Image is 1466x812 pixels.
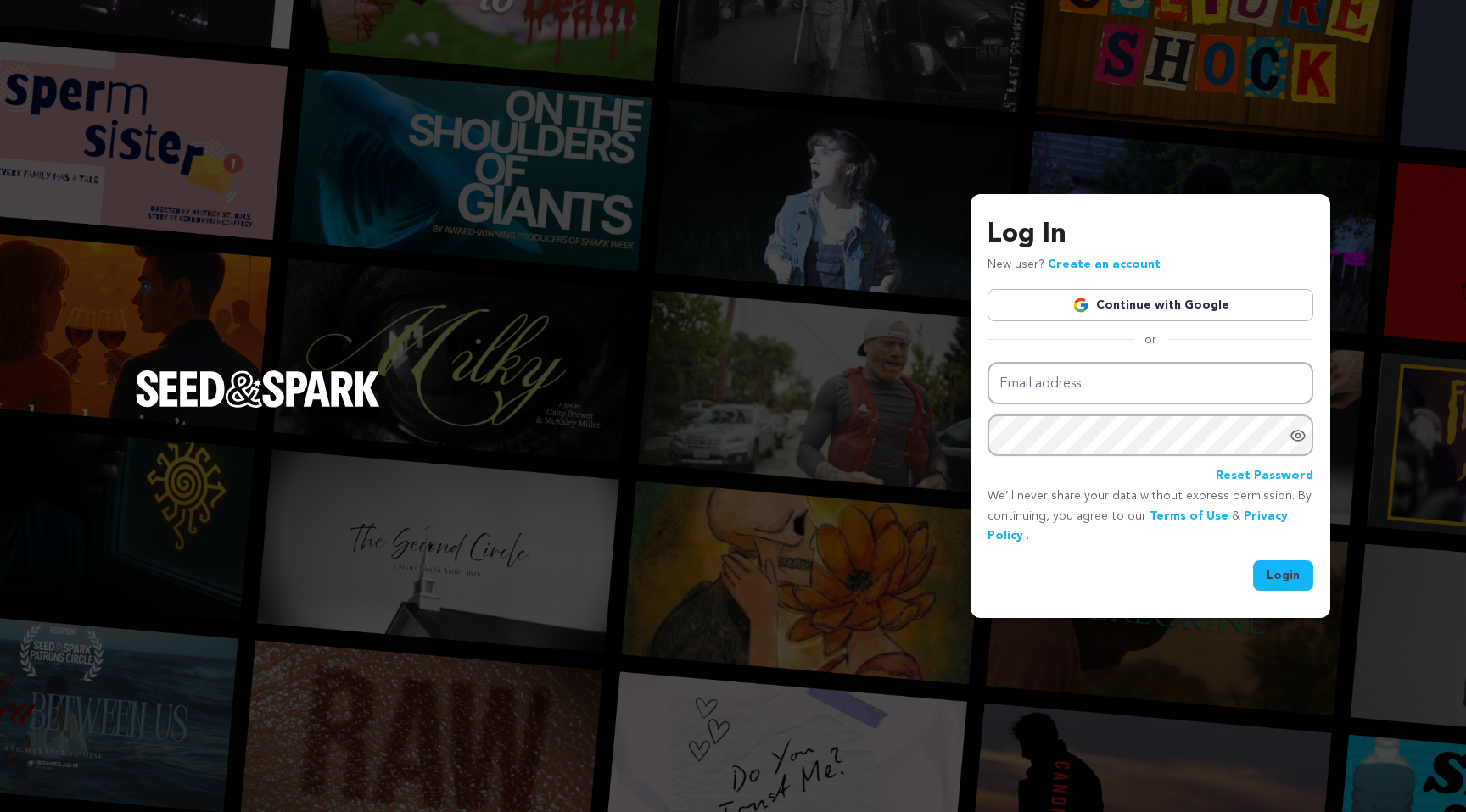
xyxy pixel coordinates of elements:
a: Seed&Spark Homepage [136,370,380,442]
a: Terms of Use [1150,510,1228,522]
a: Show password as plain text. Warning: this will display your password on the screen. [1290,427,1307,444]
p: New user? [988,255,1161,275]
a: Continue with Google [988,289,1313,321]
h3: Log In [988,214,1313,255]
button: Login [1253,560,1313,591]
input: Email address [988,362,1313,405]
a: Create an account [1048,259,1161,270]
a: Reset Password [1216,466,1313,487]
p: We’ll never share your data without express permission. By continuing, you agree to our & . [988,487,1313,547]
img: Google logo [1072,297,1089,314]
span: or [1134,331,1167,348]
img: Seed&Spark Logo [136,370,380,408]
